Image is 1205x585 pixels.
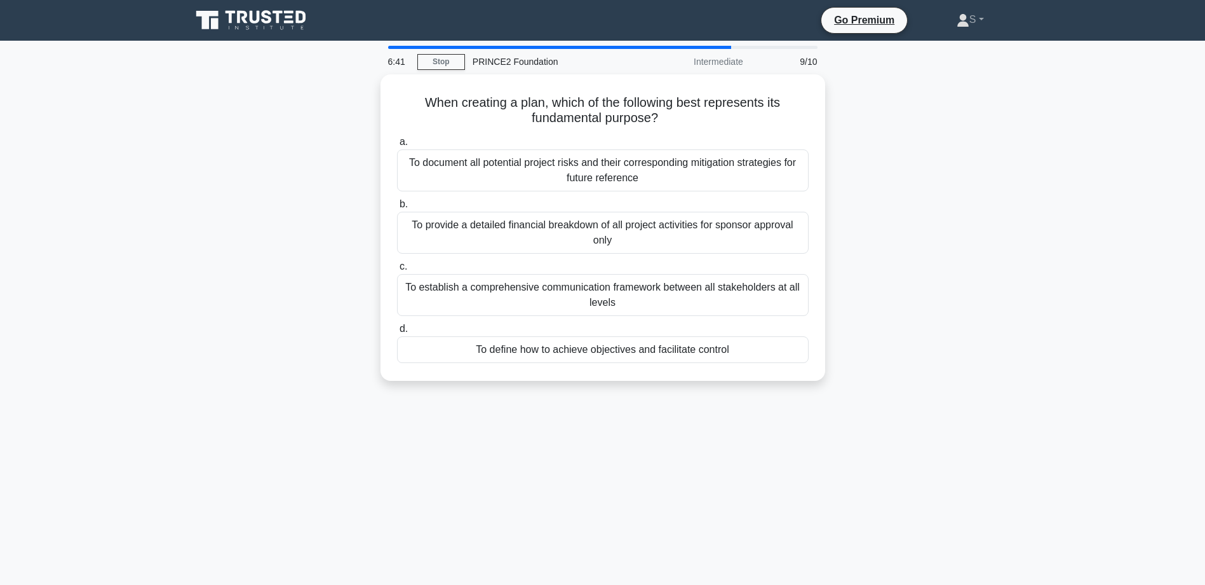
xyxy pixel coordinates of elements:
span: a. [400,136,408,147]
div: 9/10 [751,49,825,74]
div: 6:41 [380,49,417,74]
span: b. [400,198,408,209]
a: Go Premium [826,12,902,28]
span: d. [400,323,408,334]
div: To document all potential project risks and their corresponding mitigation strategies for future ... [397,149,809,191]
a: S [926,7,1014,32]
div: To provide a detailed financial breakdown of all project activities for sponsor approval only [397,212,809,254]
div: PRINCE2 Foundation [465,49,640,74]
span: c. [400,261,407,272]
div: To establish a comprehensive communication framework between all stakeholders at all levels [397,274,809,316]
div: To define how to achieve objectives and facilitate control [397,336,809,363]
div: Intermediate [640,49,751,74]
h5: When creating a plan, which of the following best represents its fundamental purpose? [396,95,810,127]
a: Stop [417,54,465,70]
